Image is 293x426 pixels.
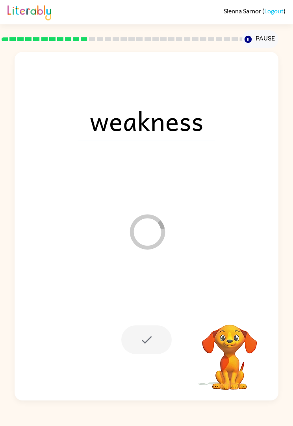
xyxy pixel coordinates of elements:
[242,30,278,48] button: Pause
[224,7,262,15] span: Sienna Sarnor
[190,312,269,391] video: Your browser must support playing .mp4 files to use Literably. Please try using another browser.
[224,7,286,15] div: ( )
[78,100,215,141] span: weakness
[264,7,284,15] a: Logout
[7,3,51,20] img: Literably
